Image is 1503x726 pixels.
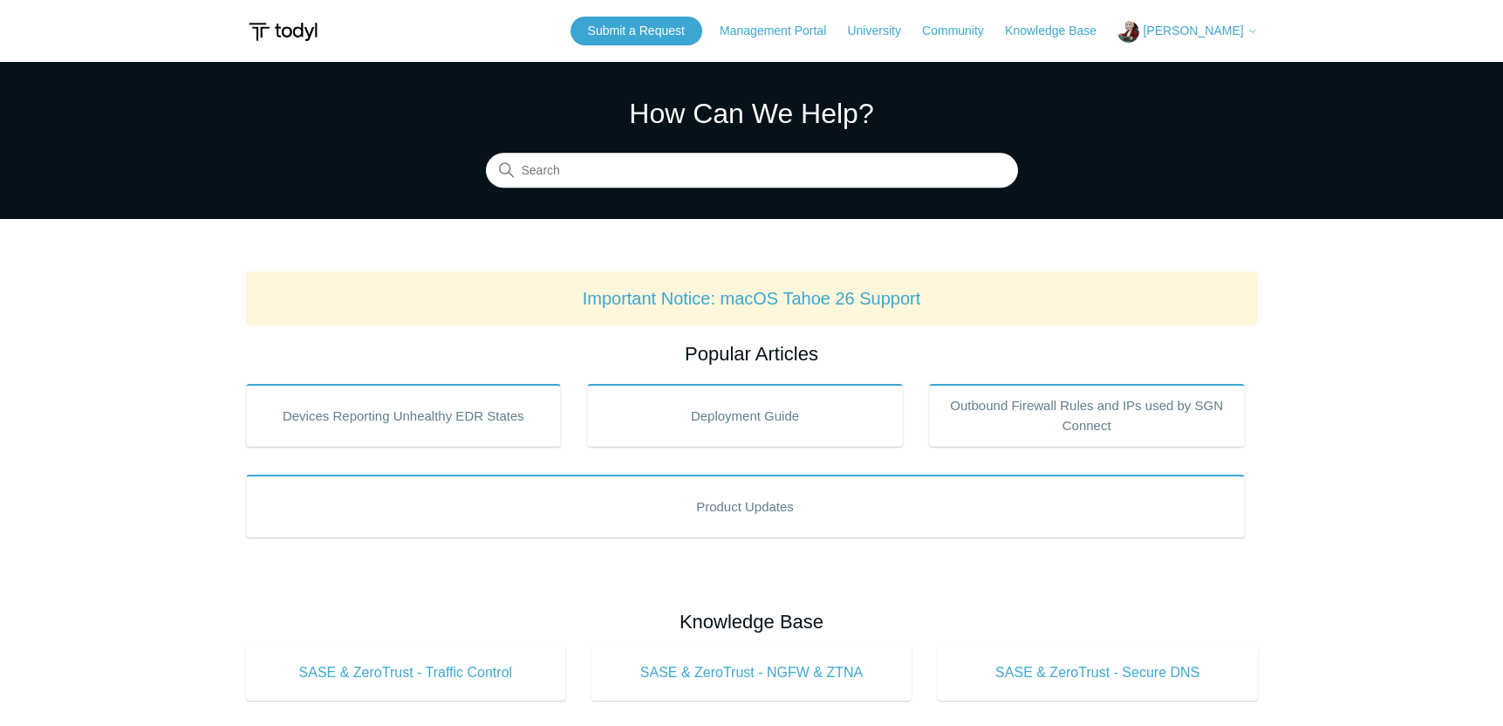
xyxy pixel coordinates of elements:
[246,475,1245,538] a: Product Updates
[246,16,320,48] img: Todyl Support Center Help Center home page
[583,289,921,308] a: Important Notice: macOS Tahoe 26 Support
[570,17,702,45] a: Submit a Request
[847,22,918,40] a: University
[929,384,1245,447] a: Outbound Firewall Rules and IPs used by SGN Connect
[720,22,844,40] a: Management Portal
[587,384,903,447] a: Deployment Guide
[246,339,1258,368] h2: Popular Articles
[618,662,885,683] span: SASE & ZeroTrust - NGFW & ZTNA
[246,645,566,701] a: SASE & ZeroTrust - Traffic Control
[1117,21,1257,43] button: [PERSON_NAME]
[246,607,1258,636] h2: Knowledge Base
[1143,24,1243,38] span: [PERSON_NAME]
[591,645,912,701] a: SASE & ZeroTrust - NGFW & ZTNA
[1005,22,1114,40] a: Knowledge Base
[486,154,1018,188] input: Search
[272,662,540,683] span: SASE & ZeroTrust - Traffic Control
[938,645,1258,701] a: SASE & ZeroTrust - Secure DNS
[964,662,1232,683] span: SASE & ZeroTrust - Secure DNS
[246,384,562,447] a: Devices Reporting Unhealthy EDR States
[922,22,1001,40] a: Community
[486,92,1018,134] h1: How Can We Help?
